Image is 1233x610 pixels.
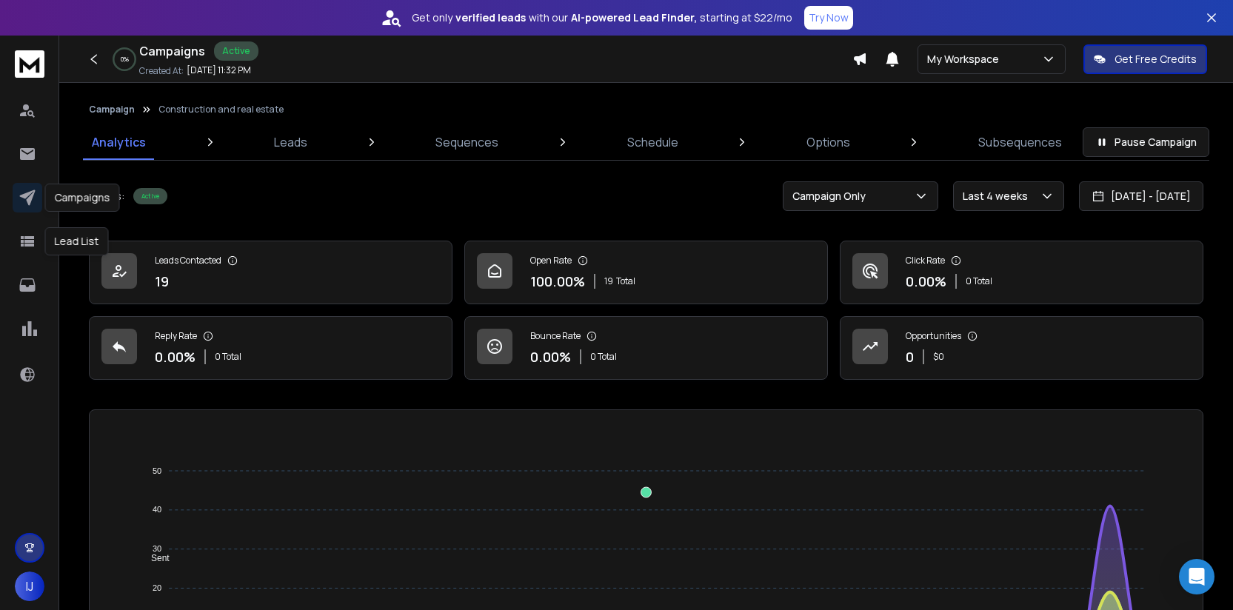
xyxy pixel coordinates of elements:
a: Opportunities0$0 [840,316,1203,380]
p: Schedule [627,133,678,151]
h1: Campaigns [139,42,205,60]
a: Reply Rate0.00%0 Total [89,316,452,380]
p: Analytics [92,133,146,151]
p: Get only with our starting at $22/mo [412,10,792,25]
button: Try Now [804,6,853,30]
p: Created At: [139,65,184,77]
button: IJ [15,572,44,601]
p: Campaign Only [792,189,872,204]
a: Click Rate0.00%0 Total [840,241,1203,304]
p: Subsequences [978,133,1062,151]
p: Leads Contacted [155,255,221,267]
div: Lead List [45,227,109,255]
p: 0.00 % [155,346,196,367]
p: 19 [155,271,169,292]
a: Open Rate100.00%19Total [464,241,828,304]
p: My Workspace [927,52,1005,67]
p: Get Free Credits [1115,52,1197,67]
p: Options [806,133,850,151]
p: 0.00 % [530,346,571,367]
p: Reply Rate [155,330,197,342]
p: Bounce Rate [530,330,581,342]
div: Open Intercom Messenger [1179,559,1214,594]
tspan: 40 [153,506,161,515]
button: [DATE] - [DATE] [1079,181,1203,211]
div: Campaigns [45,184,120,212]
button: Campaign [89,104,135,115]
p: $ 0 [933,351,944,363]
a: Options [798,124,859,160]
button: Pause Campaign [1083,127,1209,157]
a: Subsequences [969,124,1071,160]
p: Leads [274,133,307,151]
button: Get Free Credits [1083,44,1207,74]
tspan: 30 [153,544,161,553]
p: Open Rate [530,255,572,267]
p: Last 4 weeks [963,189,1034,204]
p: Click Rate [906,255,945,267]
p: 0 Total [590,351,617,363]
p: 0 Total [215,351,241,363]
p: Sequences [435,133,498,151]
div: Active [133,188,167,204]
p: 100.00 % [530,271,585,292]
strong: verified leads [455,10,526,25]
p: Opportunities [906,330,961,342]
p: 0 [906,346,914,367]
div: Active [214,41,258,61]
a: Sequences [427,124,507,160]
span: 19 [604,275,613,287]
tspan: 20 [153,583,161,592]
p: Construction and real estate [158,104,284,115]
a: Analytics [83,124,155,160]
tspan: 50 [153,466,161,475]
a: Leads [265,124,316,160]
span: Total [616,275,635,287]
p: Try Now [809,10,849,25]
img: logo [15,50,44,78]
p: 0 % [121,55,129,64]
a: Schedule [618,124,687,160]
span: Sent [140,553,170,563]
p: 0.00 % [906,271,946,292]
strong: AI-powered Lead Finder, [571,10,697,25]
a: Leads Contacted19 [89,241,452,304]
p: [DATE] 11:32 PM [187,64,251,76]
a: Bounce Rate0.00%0 Total [464,316,828,380]
p: 0 Total [966,275,992,287]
